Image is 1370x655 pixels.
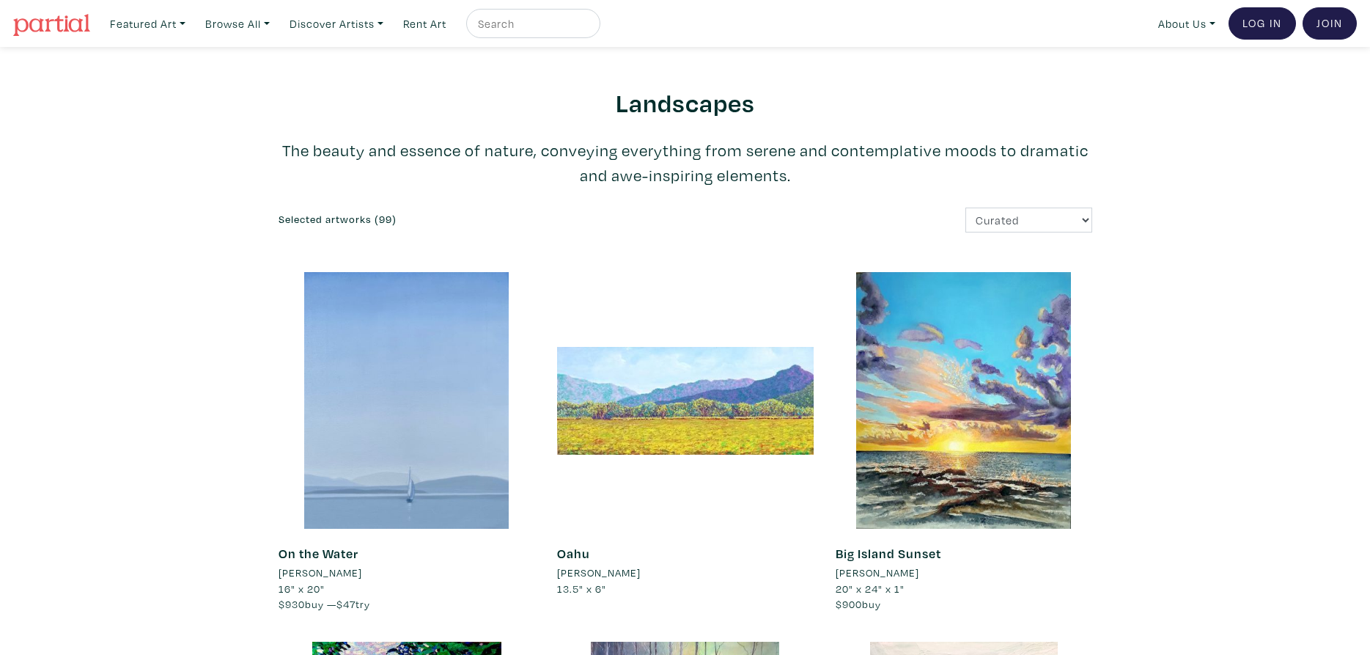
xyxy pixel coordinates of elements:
a: Featured Art [103,9,192,39]
h2: Landscapes [279,87,1092,118]
a: [PERSON_NAME] [557,565,814,581]
li: [PERSON_NAME] [836,565,919,581]
a: About Us [1152,9,1222,39]
a: [PERSON_NAME] [836,565,1092,581]
a: Oahu [557,545,590,562]
span: 13.5" x 6" [557,582,606,596]
a: Browse All [199,9,276,39]
a: Log In [1229,7,1296,40]
a: On the Water [279,545,358,562]
span: $47 [336,597,356,611]
a: [PERSON_NAME] [279,565,535,581]
li: [PERSON_NAME] [557,565,641,581]
span: $930 [279,597,305,611]
span: 16" x 20" [279,582,325,596]
span: buy — try [279,597,370,611]
a: Rent Art [397,9,453,39]
h6: Selected artworks (99) [279,213,674,226]
a: Join [1303,7,1357,40]
li: [PERSON_NAME] [279,565,362,581]
p: The beauty and essence of nature, conveying everything from serene and contemplative moods to dra... [279,138,1092,188]
a: Big Island Sunset [836,545,941,562]
span: $900 [836,597,862,611]
a: Discover Artists [283,9,390,39]
span: 20" x 24" x 1" [836,582,905,596]
span: buy [836,597,881,611]
input: Search [476,15,586,33]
